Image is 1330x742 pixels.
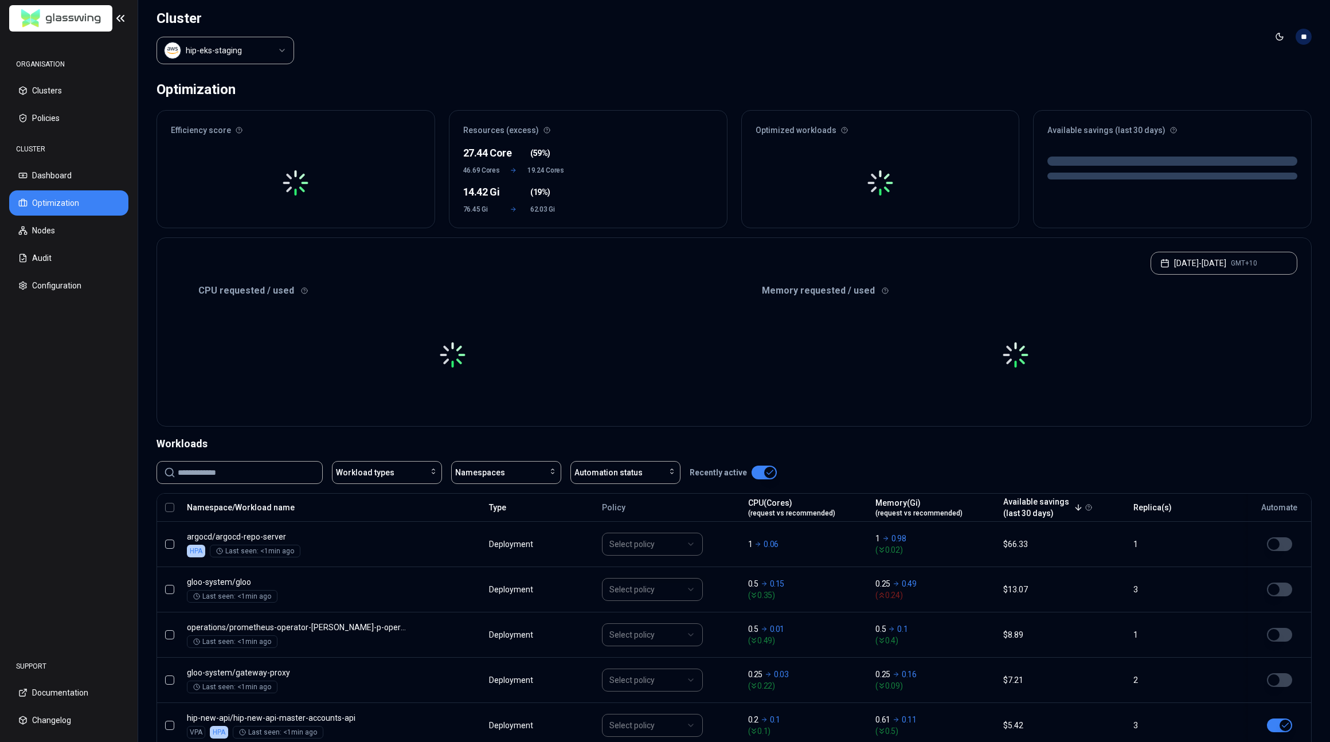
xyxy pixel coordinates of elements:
button: CPU(Cores)(request vs recommended) [748,496,835,519]
div: $13.07 [1003,584,1123,595]
span: ( 0.02 ) [875,544,993,556]
span: (request vs recommended) [875,509,963,518]
p: 0.5 [748,623,758,635]
div: 3 [1133,584,1236,595]
div: Deployment [489,720,535,731]
p: 0.01 [770,623,785,635]
button: Policies [9,106,128,131]
span: 46.69 Cores [463,166,500,175]
p: 0.5 [748,578,758,589]
div: $5.42 [1003,720,1123,731]
div: Deployment [489,674,535,686]
div: Memory requested / used [734,284,1298,298]
span: ( 0.5 ) [875,725,993,737]
button: Changelog [9,708,128,733]
p: 0.1 [770,714,780,725]
p: Recently active [690,467,747,478]
p: 0.1 [897,623,907,635]
div: Efficiency score [157,111,435,143]
button: Available savings(last 30 days) [1003,496,1083,519]
div: Resources (excess) [449,111,727,143]
div: Workloads [157,436,1312,452]
p: hip-new-api-master-accounts-api [187,712,407,724]
button: Nodes [9,218,128,243]
div: Deployment [489,584,535,595]
p: 0.61 [875,714,890,725]
p: 0.15 [770,578,785,589]
div: $7.21 [1003,674,1123,686]
button: Memory(Gi)(request vs recommended) [875,496,963,519]
p: prometheus-operator-kube-p-operator [187,622,407,633]
div: CLUSTER [9,138,128,161]
div: 14.42 Gi [463,184,497,200]
div: Memory(Gi) [875,497,963,518]
span: ( 0.24 ) [875,589,993,601]
p: 0.2 [748,714,758,725]
span: ( ) [530,186,550,198]
span: Namespaces [455,467,505,478]
p: 0.11 [902,714,917,725]
span: ( 0.1 ) [748,725,866,737]
p: 0.03 [774,669,789,680]
div: HPA is enabled on both CPU and Memory, this workload cannot be optimised. [210,726,228,739]
p: gloo [187,576,407,588]
span: 59% [533,147,548,159]
div: hip-eks-staging [186,45,242,56]
button: Automation status [570,461,680,484]
p: 0.49 [902,578,917,589]
div: CPU(Cores) [748,497,835,518]
img: aws [167,45,178,56]
p: 0.06 [764,538,779,550]
button: Clusters [9,78,128,103]
span: ( 0.09 ) [875,680,993,692]
p: gateway-proxy [187,667,407,678]
button: Audit [9,245,128,271]
div: Automate [1253,502,1306,513]
span: Automation status [574,467,643,478]
span: ( 0.35 ) [748,589,866,601]
p: 0.5 [875,623,886,635]
button: Configuration [9,273,128,298]
button: Type [489,496,506,519]
p: 0.98 [891,533,906,544]
button: [DATE]-[DATE]GMT+10 [1151,252,1297,275]
h1: Cluster [157,9,294,28]
button: This workload cannot be automated, because HPA is applied or managed by Gitops. [1267,537,1292,551]
div: Optimization [157,78,236,101]
div: Deployment [489,629,535,641]
span: ( 0.4 ) [875,635,993,646]
div: $66.33 [1003,538,1123,550]
div: SUPPORT [9,655,128,678]
button: Optimization [9,190,128,216]
button: Dashboard [9,163,128,188]
div: Last seen: <1min ago [193,682,271,692]
div: 1 [1133,538,1236,550]
div: 2 [1133,674,1236,686]
button: Documentation [9,680,128,705]
div: 3 [1133,720,1236,731]
div: Policy [602,502,737,513]
div: Last seen: <1min ago [216,546,294,556]
span: ( 0.22 ) [748,680,866,692]
button: Namespace/Workload name [187,496,295,519]
button: Replica(s) [1133,496,1172,519]
p: 0.25 [748,669,763,680]
span: 19% [533,186,548,198]
span: (request vs recommended) [748,509,835,518]
p: 0.25 [875,669,890,680]
button: Namespaces [451,461,561,484]
div: VPA [187,726,205,739]
div: Optimized workloads [742,111,1019,143]
p: 0.25 [875,578,890,589]
div: 27.44 Core [463,145,497,161]
span: ( 0.49 ) [748,635,866,646]
span: 62.03 Gi [530,205,564,214]
div: ORGANISATION [9,53,128,76]
button: Workload types [332,461,442,484]
span: GMT+10 [1231,259,1257,268]
span: 19.24 Cores [527,166,564,175]
div: CPU requested / used [171,284,734,298]
button: Select a value [157,37,294,64]
div: Available savings (last 30 days) [1034,111,1311,143]
img: GlassWing [17,5,105,32]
